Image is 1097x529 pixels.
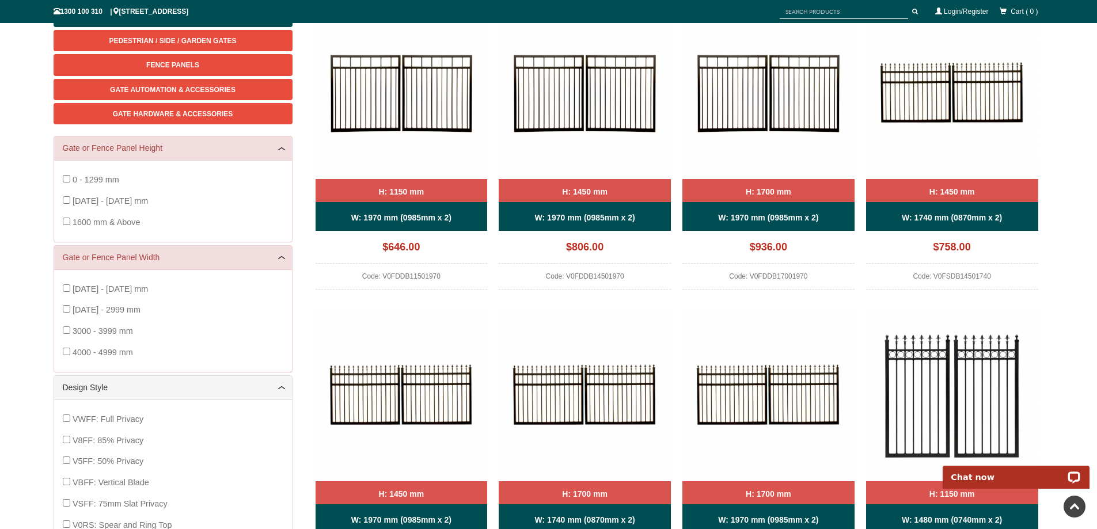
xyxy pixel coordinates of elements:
[902,213,1002,222] b: W: 1740 mm (0870mm x 2)
[109,37,236,45] span: Pedestrian / Side / Garden Gates
[1011,7,1038,16] span: Cart ( 0 )
[929,187,975,196] b: H: 1450 mm
[73,478,149,487] span: VBFF: Vertical Blade
[73,305,141,314] span: [DATE] - 2999 mm
[935,452,1097,489] iframe: LiveChat chat widget
[746,187,791,196] b: H: 1700 mm
[54,7,189,16] span: 1300 100 310 | [STREET_ADDRESS]
[316,7,488,179] img: V0FDDB - Flat Top (Double Top Rail) - Double Aluminium Driveway Gates - Double Swing Gates - Matt...
[54,54,293,75] a: Fence Panels
[316,237,488,264] div: $646.00
[63,382,283,394] a: Design Style
[54,103,293,124] a: Gate Hardware & Accessories
[73,326,133,336] span: 3000 - 3999 mm
[73,284,148,294] span: [DATE] - [DATE] mm
[866,309,1038,481] img: V0RSDB - Ring and Spear Top (Fleur-de-lis) - Aluminium Double Swing Gates - Matte Black - H: 1150...
[73,196,148,205] span: [DATE] - [DATE] mm
[866,237,1038,264] div: $758.00
[499,269,671,290] div: Code: V0FDDB14501970
[866,7,1038,290] a: V0FSDB - Spear Top (Fleur-de-lis) - Double Aluminium Driveway Gates - Double Swing Gates - Matte ...
[73,436,143,445] span: V8FF: 85% Privacy
[146,61,199,69] span: Fence Panels
[682,237,855,264] div: $936.00
[902,515,1002,524] b: W: 1480 mm (0740mm x 2)
[499,7,671,179] img: V0FDDB - Flat Top (Double Top Rail) - Double Aluminium Driveway Gates - Double Swing Gates - Matt...
[351,213,451,222] b: W: 1970 mm (0985mm x 2)
[54,30,293,51] a: Pedestrian / Side / Garden Gates
[73,348,133,357] span: 4000 - 4999 mm
[316,269,488,290] div: Code: V0FDDB11501970
[73,175,119,184] span: 0 - 1299 mm
[499,237,671,264] div: $806.00
[63,252,283,264] a: Gate or Fence Panel Width
[351,515,451,524] b: W: 1970 mm (0985mm x 2)
[746,489,791,498] b: H: 1700 mm
[866,269,1038,290] div: Code: V0FSDB14501740
[535,213,635,222] b: W: 1970 mm (0985mm x 2)
[379,187,424,196] b: H: 1150 mm
[780,5,908,19] input: SEARCH PRODUCTS
[316,7,488,290] a: V0FDDB - Flat Top (Double Top Rail) - Double Aluminium Driveway Gates - Double Swing Gates - Matt...
[73,414,143,424] span: VWFF: Full Privacy
[379,489,424,498] b: H: 1450 mm
[73,456,143,466] span: V5FF: 50% Privacy
[944,7,988,16] a: Login/Register
[499,7,671,290] a: V0FDDB - Flat Top (Double Top Rail) - Double Aluminium Driveway Gates - Double Swing Gates - Matt...
[682,7,855,290] a: V0FDDB - Flat Top (Double Top Rail) - Double Aluminium Driveway Gates - Double Swing Gates - Matt...
[562,489,608,498] b: H: 1700 mm
[535,515,635,524] b: W: 1740 mm (0870mm x 2)
[718,515,818,524] b: W: 1970 mm (0985mm x 2)
[718,213,818,222] b: W: 1970 mm (0985mm x 2)
[866,7,1038,179] img: V0FSDB - Spear Top (Fleur-de-lis) - Double Aluminium Driveway Gates - Double Swing Gates - Matte ...
[929,489,975,498] b: H: 1150 mm
[63,142,283,154] a: Gate or Fence Panel Height
[54,79,293,100] a: Gate Automation & Accessories
[316,309,488,481] img: V0FSDB - Spear Top (Fleur-de-lis) - Double Aluminium Driveway Gates - Double Swing Gates - Matte ...
[73,499,168,508] span: VSFF: 75mm Slat Privacy
[562,187,608,196] b: H: 1450 mm
[73,218,141,227] span: 1600 mm & Above
[499,309,671,481] img: V0FSDB - Spear Top (Fleur-de-lis) - Double Aluminium Driveway Gates - Double Swing Gates - Matte ...
[110,86,236,94] span: Gate Automation & Accessories
[682,269,855,290] div: Code: V0FDDB17001970
[682,7,855,179] img: V0FDDB - Flat Top (Double Top Rail) - Double Aluminium Driveway Gates - Double Swing Gates - Matt...
[113,110,233,118] span: Gate Hardware & Accessories
[682,309,855,481] img: V0FSDB - Spear Top (Fleur-de-lis) - Double Aluminium Driveway Gates - Double Swing Gates - Matte ...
